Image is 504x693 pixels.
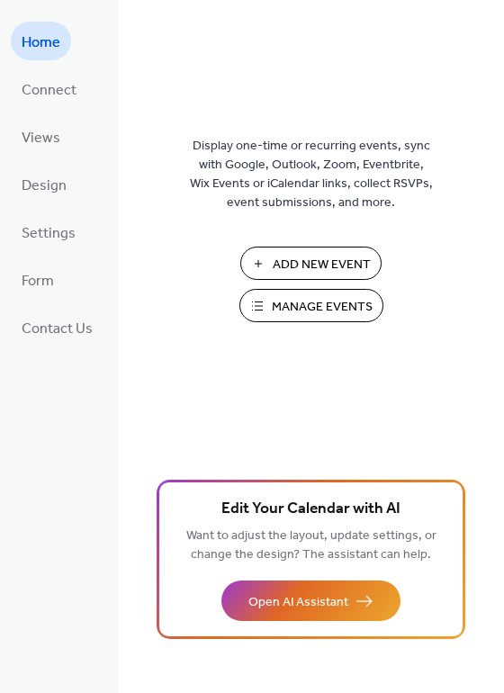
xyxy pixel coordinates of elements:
span: Connect [22,76,76,104]
a: Connect [11,69,87,108]
button: Manage Events [239,289,383,322]
button: Open AI Assistant [221,580,400,621]
span: Manage Events [272,298,373,317]
span: Contact Us [22,315,93,343]
span: Want to adjust the layout, update settings, or change the design? The assistant can help. [186,524,436,567]
span: Settings [22,220,76,247]
span: Design [22,172,67,200]
a: Contact Us [11,308,103,346]
a: Views [11,117,71,156]
span: Home [22,29,60,57]
span: Open AI Assistant [248,593,348,612]
a: Settings [11,212,86,251]
span: Add New Event [273,256,371,274]
span: Edit Your Calendar with AI [221,497,400,522]
a: Home [11,22,71,60]
a: Design [11,165,77,203]
span: Display one-time or recurring events, sync with Google, Outlook, Zoom, Eventbrite, Wix Events or ... [190,137,433,212]
button: Add New Event [240,247,382,280]
a: Form [11,260,65,299]
span: Views [22,124,60,152]
span: Form [22,267,54,295]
